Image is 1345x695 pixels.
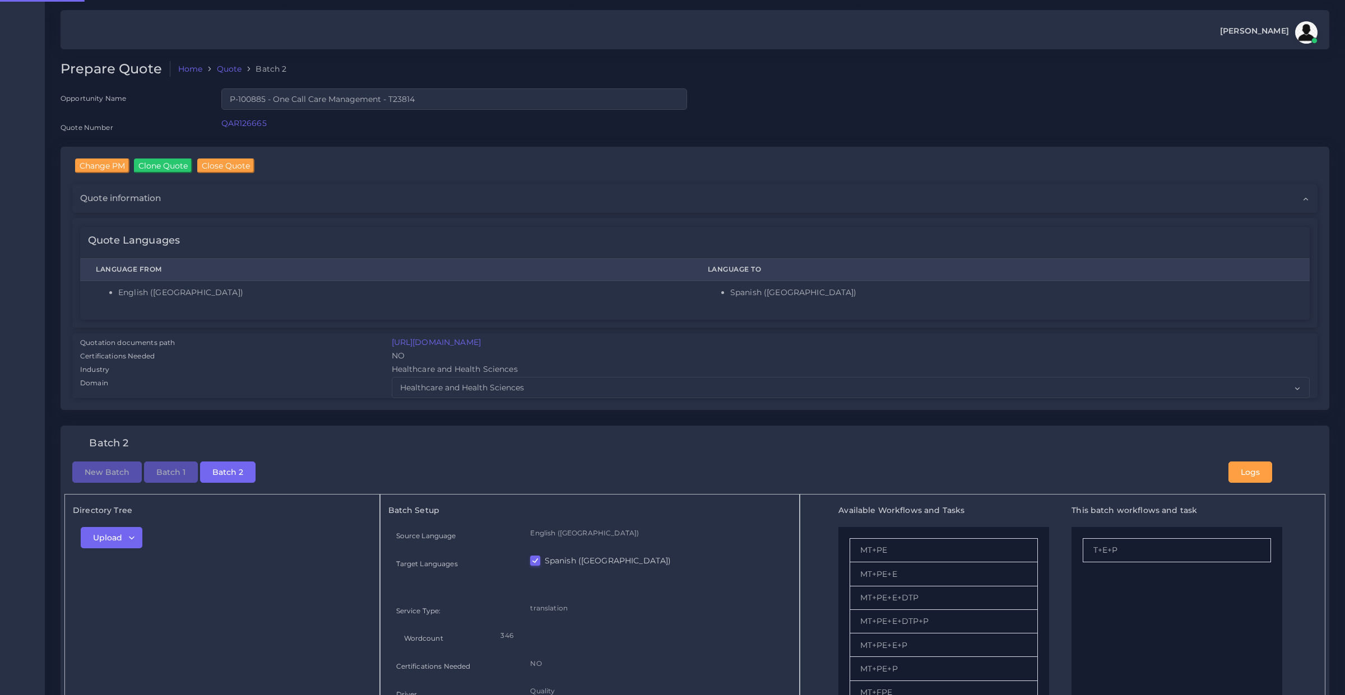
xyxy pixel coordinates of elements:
[384,350,1318,363] div: NO
[1072,506,1282,515] h5: This batch workflows and task
[850,610,1038,633] li: MT+PE+E+DTP+P
[1220,27,1289,35] span: [PERSON_NAME]
[80,378,108,388] label: Domain
[72,466,142,476] a: New Batch
[72,184,1318,212] div: Quote information
[61,123,113,132] label: Quote Number
[178,63,203,74] a: Home
[730,287,1294,298] li: Spanish ([GEOGRAPHIC_DATA])
[850,633,1038,657] li: MT+PE+E+P
[384,363,1318,377] div: Healthcare and Health Sciences
[530,657,783,669] p: NO
[144,466,198,476] a: Batch 1
[134,158,192,173] input: Clone Quote
[61,94,126,103] label: Opportunity Name
[1214,21,1321,44] a: [PERSON_NAME]avatar
[80,365,109,375] label: Industry
[80,351,155,361] label: Certifications Needed
[144,461,198,483] button: Batch 1
[80,258,692,281] th: Language From
[396,531,456,540] label: Source Language
[72,461,142,483] button: New Batch
[396,661,471,671] label: Certifications Needed
[200,461,256,483] button: Batch 2
[1241,467,1260,477] span: Logs
[388,506,792,515] h5: Batch Setup
[500,629,776,641] p: 346
[530,527,783,539] p: English ([GEOGRAPHIC_DATA])
[73,506,372,515] h5: Directory Tree
[850,538,1038,562] li: MT+PE
[118,287,676,298] li: English ([GEOGRAPHIC_DATA])
[88,235,180,247] h4: Quote Languages
[404,633,443,643] label: Wordcount
[80,338,175,348] label: Quotation documents path
[89,437,128,450] h4: Batch 2
[392,337,481,347] a: [URL][DOMAIN_NAME]
[850,586,1038,610] li: MT+PE+E+DTP
[81,527,142,548] button: Upload
[217,63,242,74] a: Quote
[692,258,1310,281] th: Language To
[197,158,254,173] input: Close Quote
[61,61,170,77] h2: Prepare Quote
[530,602,783,614] p: translation
[396,606,441,615] label: Service Type:
[396,559,458,568] label: Target Languages
[1083,538,1271,562] li: T+E+P
[850,562,1038,586] li: MT+PE+E
[1228,461,1272,483] button: Logs
[1295,21,1318,44] img: avatar
[242,63,286,74] li: Batch 2
[75,158,129,173] input: Change PM
[850,657,1038,680] li: MT+PE+P
[80,192,161,204] span: Quote information
[221,118,267,128] a: QAR126665
[838,506,1049,515] h5: Available Workflows and Tasks
[200,466,256,476] a: Batch 2
[545,555,671,566] label: Spanish ([GEOGRAPHIC_DATA])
